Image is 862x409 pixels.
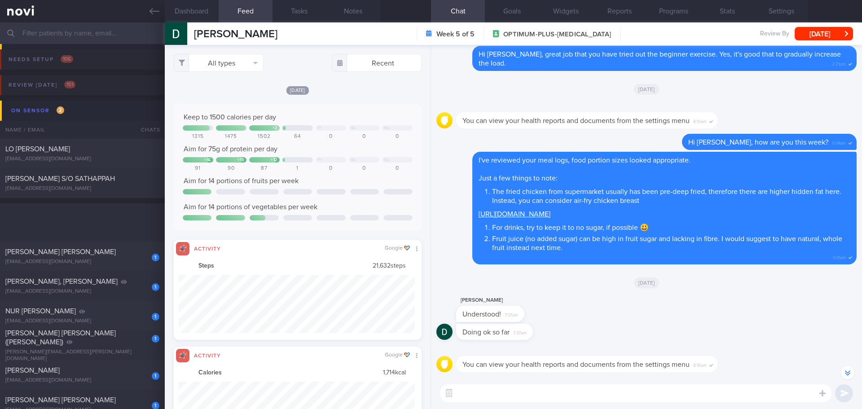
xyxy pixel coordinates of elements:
span: [PERSON_NAME] [194,29,277,40]
span: Hi [PERSON_NAME], great job that you have tried out the beginner exercise. Yes, it's good that to... [479,51,841,67]
div: 1 [152,283,159,291]
li: Fruit juice (no added sugar) can be high in fruit sugar and lacking in fibre. I would suggest to ... [492,232,850,252]
span: Aim for 14 portions of vegetables per week [184,203,317,211]
div: + 2 [273,126,277,131]
div: Fr [318,126,322,131]
span: 8:16am [693,360,707,369]
span: 106 [61,55,73,63]
div: [EMAIL_ADDRESS][DOMAIN_NAME] [5,377,159,384]
span: [PERSON_NAME] [PERSON_NAME] ([PERSON_NAME]) [5,330,116,346]
div: [PERSON_NAME][EMAIL_ADDRESS][PERSON_NAME][DOMAIN_NAME] [5,349,159,362]
span: 1,714 kcal [383,369,406,377]
span: Review By [760,30,789,38]
span: Keep to 1500 calories per day [184,114,276,121]
div: [EMAIL_ADDRESS][DOMAIN_NAME] [5,185,159,192]
div: Fr [318,158,322,163]
span: Doing ok so far [462,329,510,336]
span: I've reviewed your meal logs, food portion sizes looked appropriate. [479,157,690,164]
div: Chats [129,121,165,139]
button: [DATE] [795,27,853,40]
span: 9:34am [832,138,846,146]
span: [DATE] [634,277,660,288]
span: [PERSON_NAME], [PERSON_NAME] [5,278,118,285]
button: All types [174,54,264,72]
span: 21,632 steps [373,262,406,270]
span: Understood! [462,311,501,318]
span: 7:37am [513,328,527,336]
span: [DATE] [286,86,309,95]
div: Sa [351,126,356,131]
a: [URL][DOMAIN_NAME] [479,211,550,218]
div: 0 [382,165,413,172]
div: 91 [183,165,213,172]
div: 1502 [249,133,280,140]
div: Google [385,245,410,252]
div: Activity [189,244,225,252]
span: Hi [PERSON_NAME], how are you this week? [688,139,828,146]
span: 151 [64,81,75,88]
div: [EMAIL_ADDRESS][DOMAIN_NAME] [5,259,159,265]
span: [DATE] [634,84,660,95]
span: 8:10am [693,116,707,125]
div: 1 [152,335,159,343]
span: [PERSON_NAME] [5,367,60,374]
span: 2 [57,106,64,114]
div: 1 [152,313,159,321]
div: 0 [316,165,346,172]
div: + 15 [237,158,244,163]
div: 1 [152,254,159,261]
span: OPTIMUM-PLUS-[MEDICAL_DATA] [503,30,611,39]
li: The fried chicken from supermarket usually has been pre-deep fried, therefore there are higher hi... [492,185,850,205]
span: You can view your health reports and documents from the settings menu [462,117,690,124]
span: [PERSON_NAME] [PERSON_NAME] [5,396,116,404]
span: Aim for 14 portions of fruits per week [184,177,299,185]
div: Activity [189,351,225,359]
span: [PERSON_NAME] [PERSON_NAME] [5,248,116,255]
span: [PERSON_NAME] S/O SATHAPPAH [5,175,115,182]
div: 0 [349,133,379,140]
div: 0 [382,133,413,140]
span: Aim for 75g of protein per day [184,145,277,153]
div: [EMAIL_ADDRESS][DOMAIN_NAME] [5,288,159,295]
div: + 12 [271,158,277,163]
div: On sensor [9,105,66,117]
div: Su [384,158,389,163]
span: NUR [PERSON_NAME] [5,308,76,315]
div: 0 [349,165,379,172]
div: 64 [282,133,313,140]
span: 9:41am [833,252,846,261]
li: For drinks, try to keep it to no sugar, if possible 😃 [492,221,850,232]
div: 1 [282,165,313,172]
span: Just a few things to note: [479,175,558,182]
span: You can view your health reports and documents from the settings menu [462,361,690,368]
strong: Steps [198,262,214,270]
div: + 16 [204,158,211,163]
strong: Calories [198,369,222,377]
div: Su [384,126,389,131]
div: Review [DATE] [6,79,78,91]
span: 7:37am [505,310,518,318]
div: 87 [249,165,280,172]
div: Google [385,352,410,359]
div: Needs setup [6,53,75,66]
div: 90 [216,165,246,172]
div: [PERSON_NAME] [456,295,551,306]
span: LO [PERSON_NAME] [5,145,70,153]
div: 1475 [216,133,246,140]
div: 1 [152,372,159,380]
div: [EMAIL_ADDRESS][DOMAIN_NAME] [5,156,159,163]
div: Sa [351,158,356,163]
div: 1315 [183,133,213,140]
strong: Week 5 of 5 [436,30,475,39]
div: [EMAIL_ADDRESS][DOMAIN_NAME] [5,318,159,325]
div: 0 [316,133,346,140]
span: 2:21pm [832,59,846,67]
